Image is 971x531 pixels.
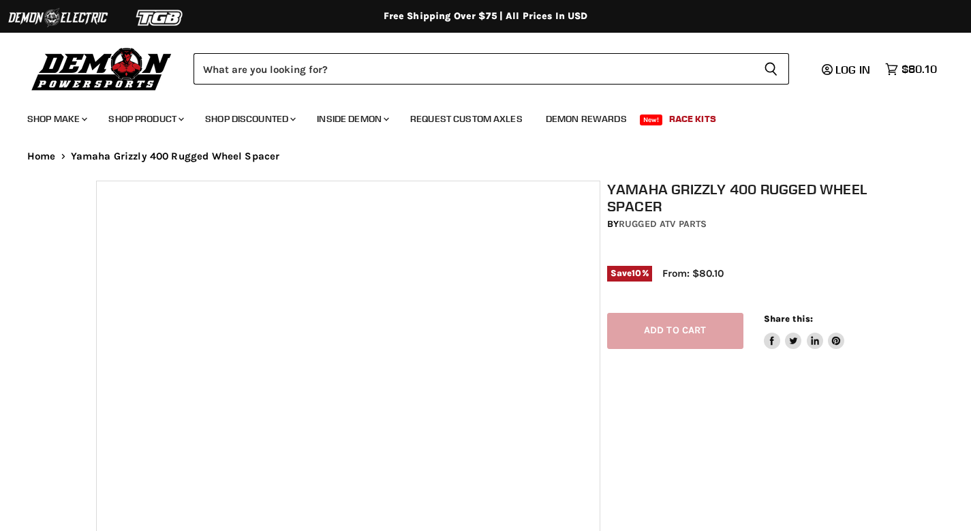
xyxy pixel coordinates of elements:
[109,5,211,31] img: TGB Logo 2
[659,105,726,133] a: Race Kits
[307,105,397,133] a: Inside Demon
[619,218,707,230] a: Rugged ATV Parts
[816,63,878,76] a: Log in
[901,63,937,76] span: $80.10
[27,44,176,93] img: Demon Powersports
[878,59,944,79] a: $80.10
[607,181,882,215] h1: Yamaha Grizzly 400 Rugged Wheel Spacer
[17,100,934,133] ul: Main menu
[194,53,789,85] form: Product
[400,105,533,133] a: Request Custom Axles
[7,5,109,31] img: Demon Electric Logo 2
[195,105,304,133] a: Shop Discounted
[194,53,753,85] input: Search
[607,217,882,232] div: by
[607,266,652,281] span: Save %
[835,63,870,76] span: Log in
[632,268,641,278] span: 10
[17,105,95,133] a: Shop Make
[764,313,845,349] aside: Share this:
[640,115,663,125] span: New!
[27,151,56,162] a: Home
[536,105,637,133] a: Demon Rewards
[764,314,813,324] span: Share this:
[98,105,192,133] a: Shop Product
[71,151,280,162] span: Yamaha Grizzly 400 Rugged Wheel Spacer
[662,267,724,279] span: From: $80.10
[753,53,789,85] button: Search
